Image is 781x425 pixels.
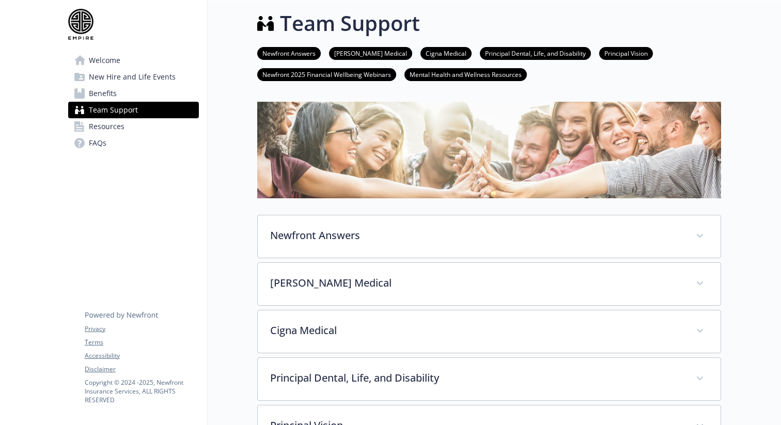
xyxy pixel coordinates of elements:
a: Principal Dental, Life, and Disability [480,48,591,58]
img: team support page banner [257,102,721,198]
a: Team Support [68,102,199,118]
a: Terms [85,338,198,347]
p: Newfront Answers [270,228,683,243]
span: Resources [89,118,124,135]
a: [PERSON_NAME] Medical [329,48,412,58]
a: Welcome [68,52,199,69]
a: Resources [68,118,199,135]
a: FAQs [68,135,199,151]
a: Disclaimer [85,365,198,374]
div: Cigna Medical [258,310,721,353]
span: FAQs [89,135,106,151]
a: Mental Health and Wellness Resources [404,69,527,79]
span: Benefits [89,85,117,102]
div: Principal Dental, Life, and Disability [258,358,721,400]
a: Privacy [85,324,198,334]
a: Newfront 2025 Financial Wellbeing Webinars [257,69,396,79]
span: Team Support [89,102,138,118]
p: [PERSON_NAME] Medical [270,275,683,291]
p: Cigna Medical [270,323,683,338]
p: Copyright © 2024 - 2025 , Newfront Insurance Services, ALL RIGHTS RESERVED [85,378,198,404]
a: Newfront Answers [257,48,321,58]
div: Newfront Answers [258,215,721,258]
h1: Team Support [280,8,420,39]
a: New Hire and Life Events [68,69,199,85]
span: New Hire and Life Events [89,69,176,85]
a: Principal Vision [599,48,653,58]
p: Principal Dental, Life, and Disability [270,370,683,386]
span: Welcome [89,52,120,69]
div: [PERSON_NAME] Medical [258,263,721,305]
a: Accessibility [85,351,198,360]
a: Cigna Medical [420,48,472,58]
a: Benefits [68,85,199,102]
